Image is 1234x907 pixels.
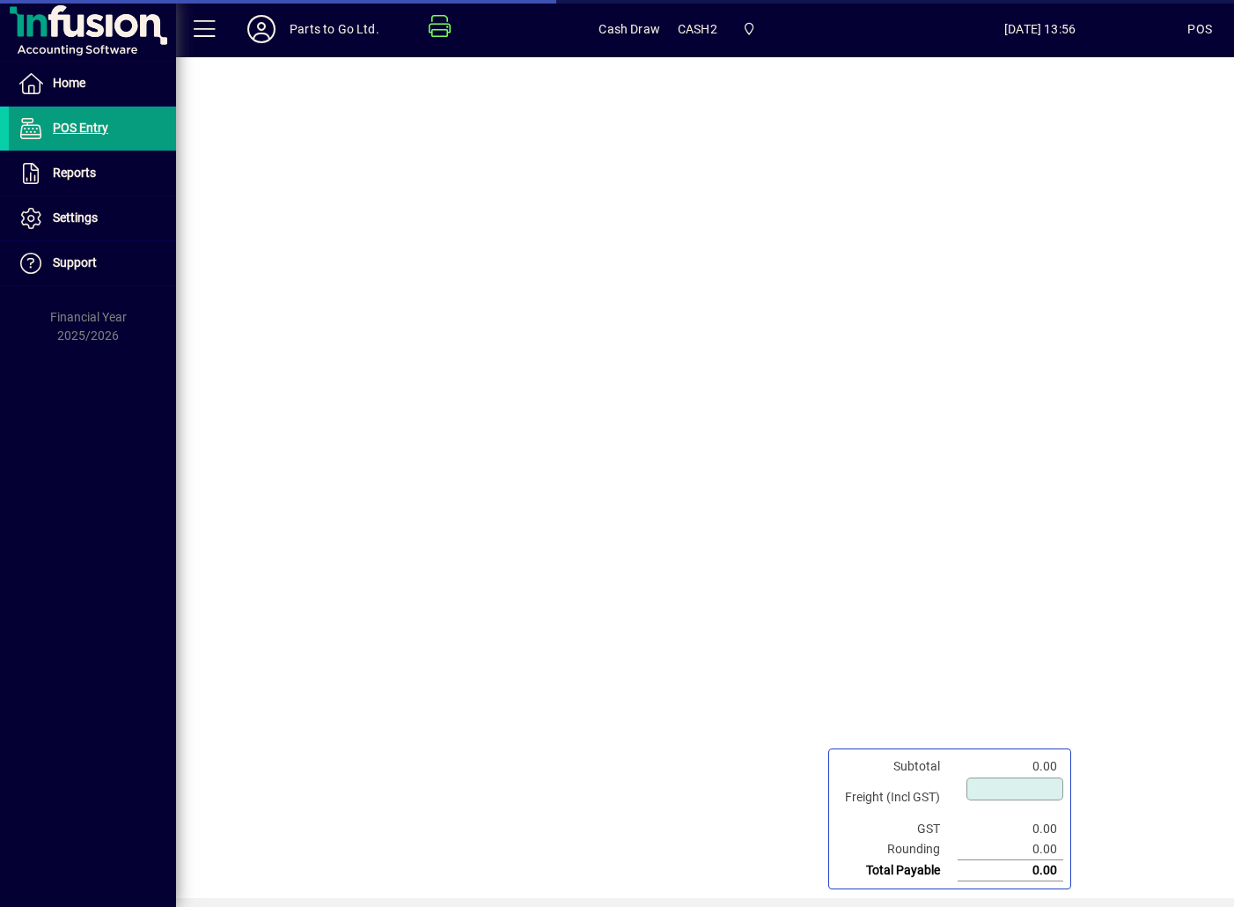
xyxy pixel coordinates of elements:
[836,860,958,881] td: Total Payable
[678,15,717,43] span: CASH2
[1187,15,1212,43] div: POS
[9,196,176,240] a: Settings
[958,756,1063,777] td: 0.00
[836,777,958,819] td: Freight (Incl GST)
[836,819,958,839] td: GST
[836,756,958,777] td: Subtotal
[53,121,108,135] span: POS Entry
[290,15,379,43] div: Parts to Go Ltd.
[53,210,98,225] span: Settings
[836,839,958,860] td: Rounding
[53,166,96,180] span: Reports
[892,15,1188,43] span: [DATE] 13:56
[53,76,85,90] span: Home
[233,13,290,45] button: Profile
[599,15,660,43] span: Cash Draw
[9,62,176,106] a: Home
[9,241,176,285] a: Support
[958,860,1063,881] td: 0.00
[53,255,97,269] span: Support
[9,151,176,195] a: Reports
[958,819,1063,839] td: 0.00
[958,839,1063,860] td: 0.00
